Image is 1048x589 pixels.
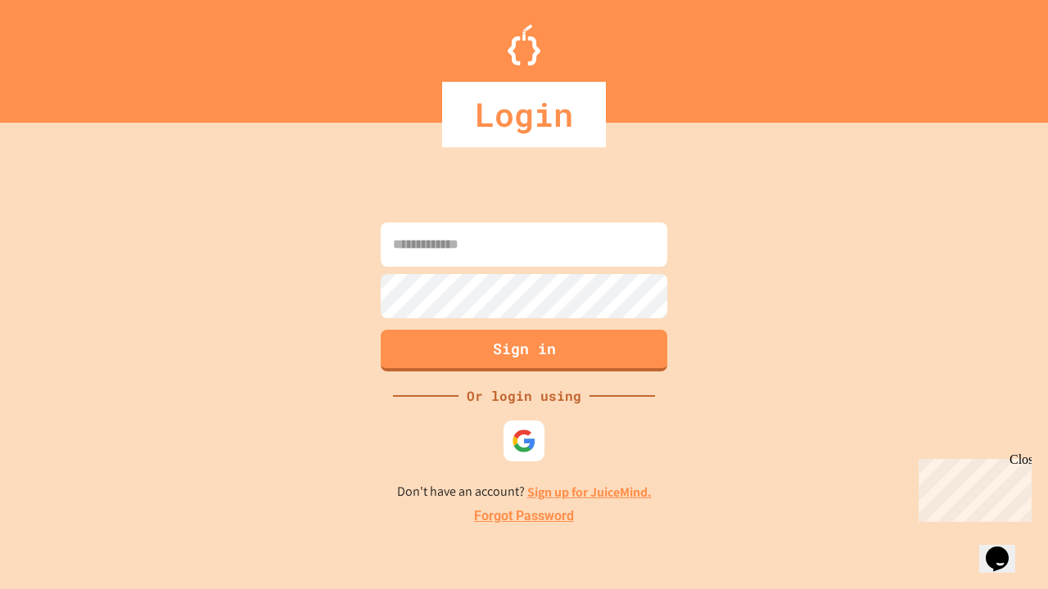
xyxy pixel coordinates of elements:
img: google-icon.svg [512,429,536,453]
button: Sign in [381,330,667,371]
div: Chat with us now!Close [7,7,113,104]
iframe: chat widget [979,524,1032,573]
img: Logo.svg [508,25,540,65]
div: Or login using [458,386,589,406]
p: Don't have an account? [397,482,652,502]
a: Forgot Password [474,506,574,526]
div: Login [442,82,606,147]
iframe: chat widget [912,452,1032,522]
a: Sign up for JuiceMind. [527,483,652,501]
